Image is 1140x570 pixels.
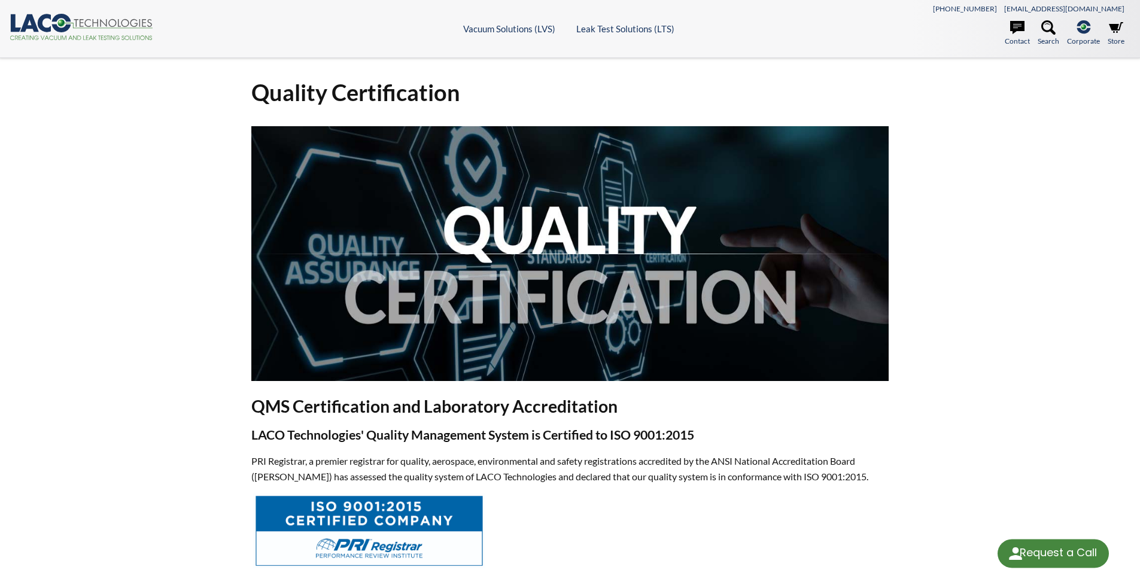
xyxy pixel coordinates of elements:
a: [PHONE_NUMBER] [933,4,997,13]
img: Quality Certification header [251,126,889,381]
a: Vacuum Solutions (LVS) [463,23,555,34]
img: PRI_Programs_Registrar_Certified_ISO9001_4c.jpg [253,493,485,568]
a: Store [1108,20,1124,47]
a: Contact [1005,20,1030,47]
img: round button [1006,544,1025,563]
div: Request a Call [998,539,1109,568]
a: Leak Test Solutions (LTS) [576,23,674,34]
span: Corporate [1067,35,1100,47]
h3: LACO Technologies' Quality Management System is Certified to ISO 9001:2015 [251,427,889,444]
div: Request a Call [1020,539,1097,566]
h2: QMS Certification and Laboratory Accreditation [251,395,889,417]
p: PRI Registrar, a premier registrar for quality, aerospace, environmental and safety registrations... [251,453,889,484]
a: Search [1038,20,1059,47]
h1: Quality Certification [251,78,889,107]
a: [EMAIL_ADDRESS][DOMAIN_NAME] [1004,4,1124,13]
